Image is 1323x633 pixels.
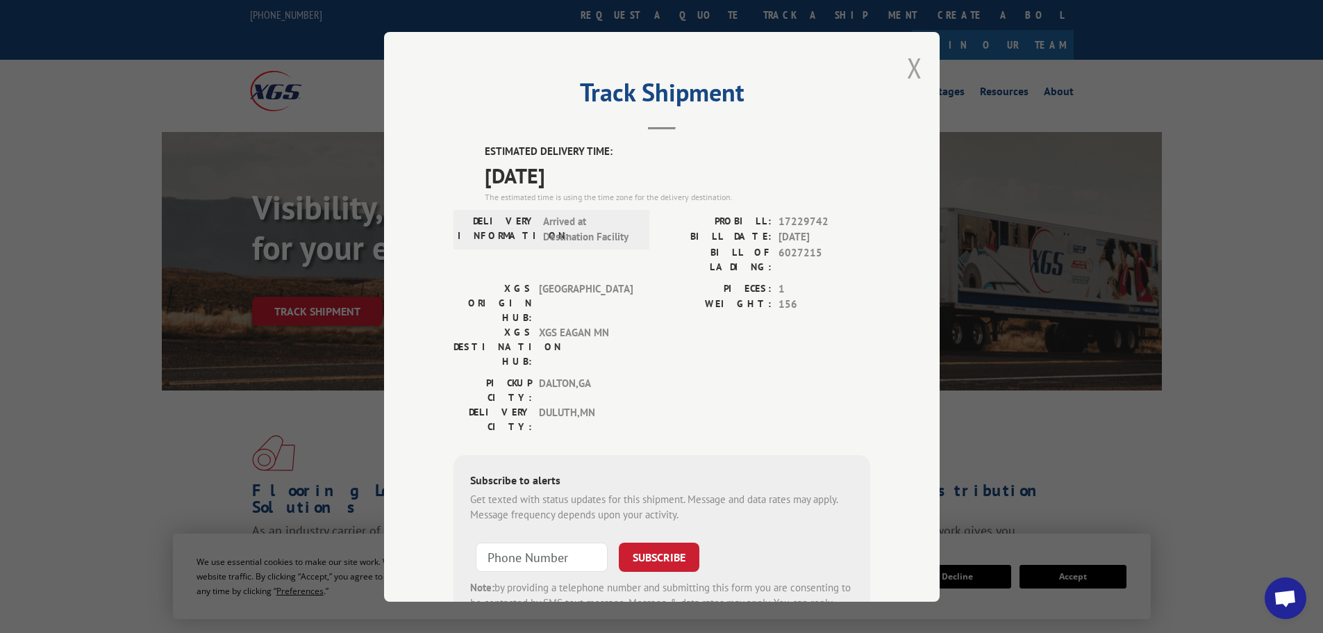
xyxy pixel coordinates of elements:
[470,580,494,593] strong: Note:
[485,159,870,190] span: [DATE]
[485,144,870,160] label: ESTIMATED DELIVERY TIME:
[470,471,854,491] div: Subscribe to alerts
[470,579,854,627] div: by providing a telephone number and submitting this form you are consenting to be contacted by SM...
[454,404,532,434] label: DELIVERY CITY:
[485,190,870,203] div: The estimated time is using the time zone for the delivery destination.
[619,542,699,571] button: SUBSCRIBE
[662,229,772,245] label: BILL DATE:
[662,297,772,313] label: WEIGHT:
[662,213,772,229] label: PROBILL:
[779,297,870,313] span: 156
[662,245,772,274] label: BILL OF LADING:
[539,404,633,434] span: DULUTH , MN
[458,213,536,245] label: DELIVERY INFORMATION:
[539,281,633,324] span: [GEOGRAPHIC_DATA]
[539,375,633,404] span: DALTON , GA
[779,213,870,229] span: 17229742
[454,324,532,368] label: XGS DESTINATION HUB:
[454,375,532,404] label: PICKUP CITY:
[543,213,637,245] span: Arrived at Destination Facility
[662,281,772,297] label: PIECES:
[779,229,870,245] span: [DATE]
[476,542,608,571] input: Phone Number
[779,281,870,297] span: 1
[907,49,922,86] button: Close modal
[454,281,532,324] label: XGS ORIGIN HUB:
[454,83,870,109] h2: Track Shipment
[1265,577,1306,619] div: Open chat
[470,491,854,523] div: Get texted with status updates for this shipment. Message and data rates may apply. Message frequ...
[539,324,633,368] span: XGS EAGAN MN
[779,245,870,274] span: 6027215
